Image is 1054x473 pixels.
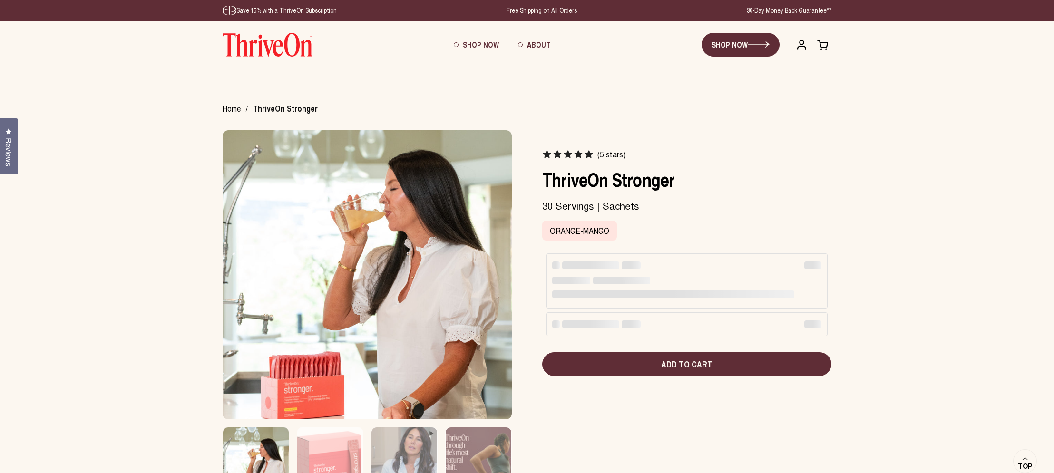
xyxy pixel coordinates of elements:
a: Shop Now [444,32,508,58]
span: Reviews [2,138,15,166]
span: Home [223,103,241,116]
span: ThriveOn Stronger [253,104,318,114]
p: Free Shipping on All Orders [507,6,577,15]
p: Save 15% with a ThriveOn Subscription [223,6,337,15]
a: SHOP NOW [702,33,780,57]
span: Add to cart [550,358,824,370]
span: About [527,39,551,50]
p: 30-Day Money Back Guarantee** [747,6,831,15]
span: Top [1018,462,1032,471]
h1: ThriveOn Stronger [542,168,831,191]
img: ThriveOn Stronger [223,130,512,419]
span: (5 stars) [597,150,625,159]
span: / [246,104,248,114]
button: Add to cart [542,352,831,376]
a: About [508,32,560,58]
nav: breadcrumbs [223,104,330,114]
label: Orange-Mango [542,221,617,241]
p: 30 Servings | Sachets [542,200,831,212]
span: Shop Now [463,39,499,50]
a: Home [223,103,241,114]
